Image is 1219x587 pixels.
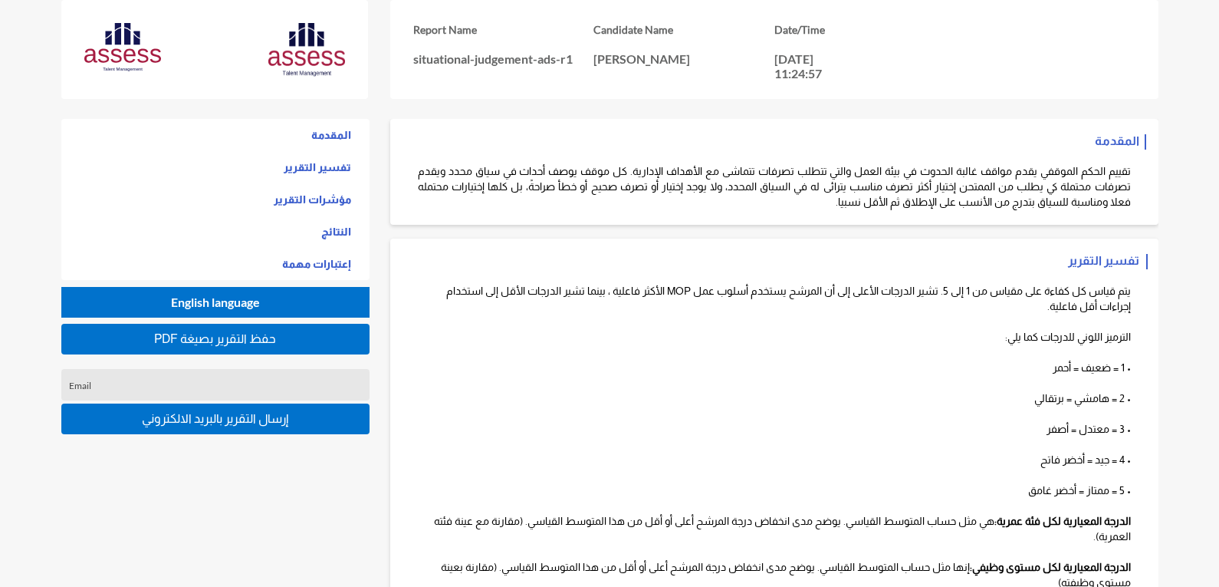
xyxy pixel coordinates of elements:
h3: Candidate Name [593,23,774,36]
span: PDF حفظ التقرير بصيغة [154,332,276,345]
button: إرسال التقرير بالبريد الالكتروني [61,404,370,434]
a: مؤشرات التقرير [61,183,370,216]
p: [DATE] 11:24:57 [774,51,843,81]
a: تفسير التقرير [61,151,370,183]
img: f28d39c0-55a1-11ec-bb55-5bbf5a4d3b49_ASSESS%20Situational%20Judgement%20Assessment [268,23,345,77]
a: المقدمة [61,119,370,151]
p: [PERSON_NAME] [593,51,774,66]
img: AssessLogoo.svg [84,23,161,71]
h3: Report Name [413,23,593,36]
h3: تفسير التقرير [1064,250,1143,271]
div: تقييم الحكم الموقفي يقدم مواقف غالبة الحدوث في بيئة العمل والتي تتطلب تصرفات تتماشى مع الأهداف ال... [406,163,1143,209]
h3: المقدمة [1091,130,1143,151]
span: English language [171,295,260,309]
p: situational-judgement-ads-r1 [413,51,593,66]
span: إرسال التقرير بالبريد الالكتروني [142,412,288,425]
a: النتائج [61,216,370,248]
strong: الدرجة المعيارية لكل مستوى وظيفي: [970,561,1131,573]
button: PDF حفظ التقرير بصيغة [61,324,370,355]
a: إعتبارات مهمة [61,248,370,280]
button: English language [61,287,370,318]
h3: Date/Time [774,23,955,36]
strong: الدرجة المعيارية لكل فئة عمرية: [994,515,1131,527]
